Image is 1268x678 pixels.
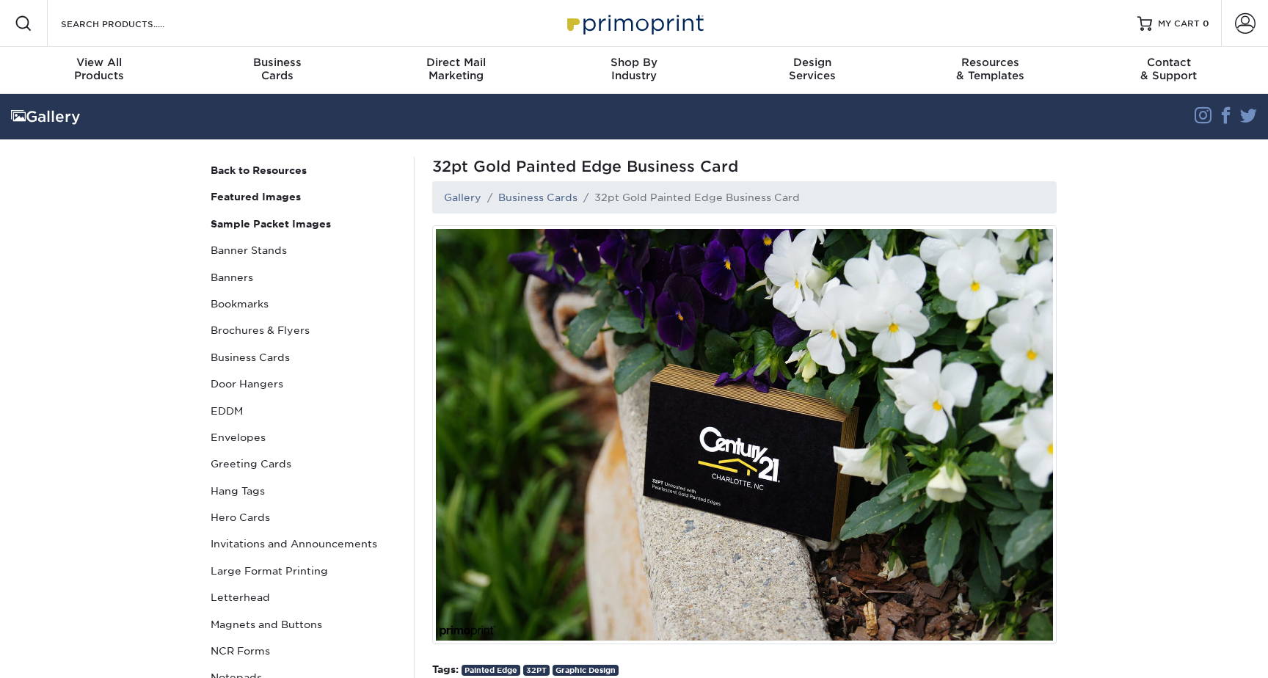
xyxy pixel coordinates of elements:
[211,218,331,230] strong: Sample Packet Images
[205,371,403,397] a: Door Hangers
[723,47,901,94] a: DesignServices
[545,56,724,69] span: Shop By
[723,56,901,69] span: Design
[205,584,403,610] a: Letterhead
[498,192,577,203] a: Business Cards
[1079,56,1258,69] span: Contact
[205,531,403,557] a: Invitations and Announcements
[205,451,403,477] a: Greeting Cards
[205,264,403,291] a: Banners
[444,192,481,203] a: Gallery
[205,424,403,451] a: Envelopes
[205,291,403,317] a: Bookmarks
[59,15,203,32] input: SEARCH PRODUCTS.....
[901,47,1079,94] a: Resources& Templates
[432,225,1057,644] img: Demand attention with Gold Painted Edge business card. Designed by Primoprint.
[205,237,403,263] a: Banner Stands
[205,211,403,237] a: Sample Packet Images
[367,47,545,94] a: Direct MailMarketing
[577,190,800,205] li: 32pt Gold Painted Edge Business Card
[901,56,1079,82] div: & Templates
[367,56,545,82] div: Marketing
[205,638,403,664] a: NCR Forms
[432,157,1057,175] span: 32pt Gold Painted Edge Business Card
[205,344,403,371] a: Business Cards
[189,47,367,94] a: BusinessCards
[205,398,403,424] a: EDDM
[1079,56,1258,82] div: & Support
[1158,18,1200,30] span: MY CART
[189,56,367,82] div: Cards
[205,558,403,584] a: Large Format Printing
[1079,47,1258,94] a: Contact& Support
[432,663,459,675] strong: Tags:
[545,56,724,82] div: Industry
[523,665,550,676] a: 32PT
[205,504,403,531] a: Hero Cards
[205,478,403,504] a: Hang Tags
[205,317,403,343] a: Brochures & Flyers
[10,47,189,94] a: View AllProducts
[211,191,301,203] strong: Featured Images
[367,56,545,69] span: Direct Mail
[1203,18,1209,29] span: 0
[723,56,901,82] div: Services
[189,56,367,69] span: Business
[205,183,403,210] a: Featured Images
[553,665,619,676] a: Graphic Design
[10,56,189,69] span: View All
[205,157,403,183] a: Back to Resources
[10,56,189,82] div: Products
[901,56,1079,69] span: Resources
[462,665,520,676] a: Painted Edge
[205,611,403,638] a: Magnets and Buttons
[545,47,724,94] a: Shop ByIndustry
[561,7,707,39] img: Primoprint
